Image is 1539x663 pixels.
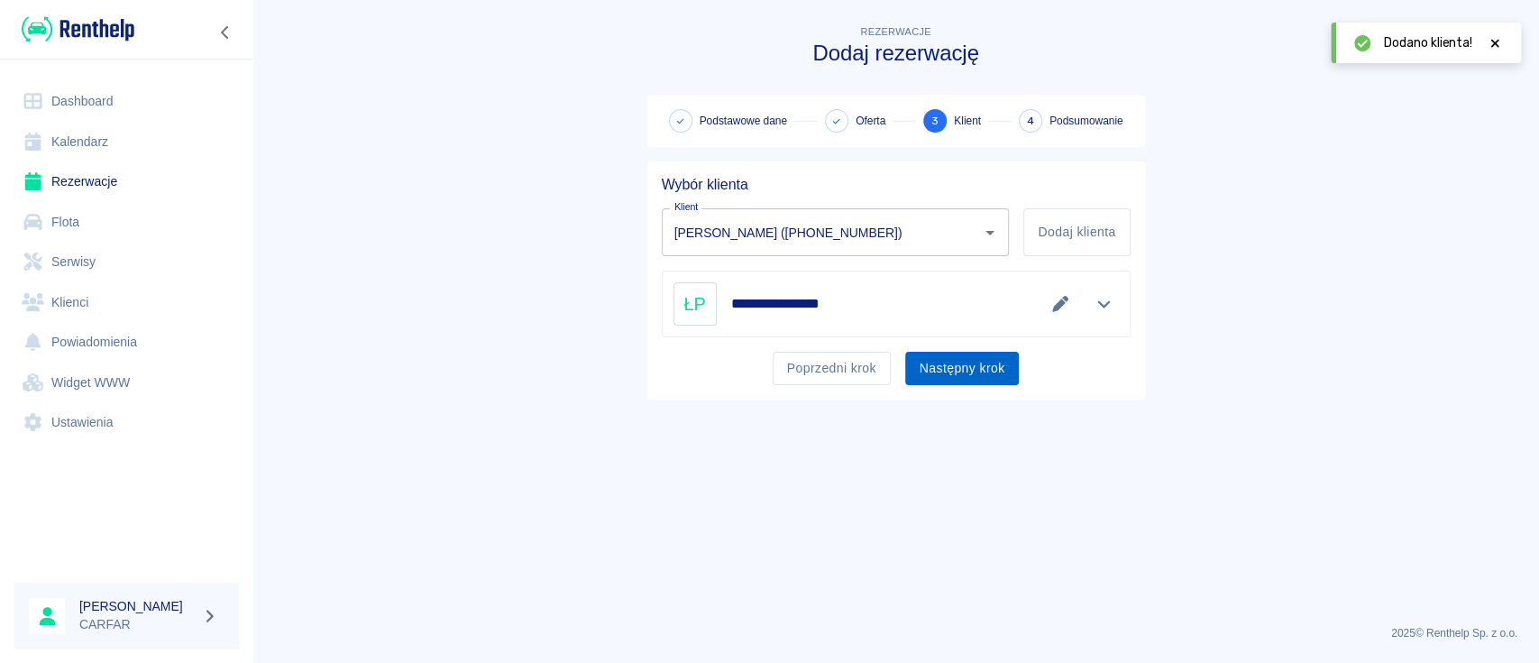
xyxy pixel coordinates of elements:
button: Zwiń nawigację [212,21,239,44]
button: Edytuj dane [1046,291,1076,317]
button: Pokaż szczegóły [1089,291,1119,317]
div: ŁP [673,282,717,326]
button: Poprzedni krok [773,352,891,385]
label: Klient [674,200,698,214]
h5: Wybór klienta [662,176,1131,194]
a: Rezerwacje [14,161,239,202]
span: Oferta [856,113,885,129]
a: Widget WWW [14,363,239,403]
a: Ustawienia [14,402,239,443]
span: Rezerwacje [860,26,930,37]
a: Powiadomienia [14,322,239,363]
a: Renthelp logo [14,14,134,44]
p: CARFAR [79,615,195,634]
span: Podsumowanie [1049,113,1123,129]
a: Serwisy [14,242,239,282]
a: Dashboard [14,81,239,122]
a: Kalendarz [14,122,239,162]
span: Dodano klienta! [1384,33,1472,52]
span: Klient [954,113,981,129]
button: Otwórz [977,220,1003,245]
span: Podstawowe dane [700,113,787,129]
img: Renthelp logo [22,14,134,44]
a: Klienci [14,282,239,323]
a: Flota [14,202,239,243]
button: Następny krok [905,352,1020,385]
h6: [PERSON_NAME] [79,597,195,615]
button: Dodaj klienta [1023,208,1130,256]
span: 4 [1027,112,1034,131]
h3: Dodaj rezerwację [647,41,1145,66]
span: 3 [931,112,939,131]
p: 2025 © Renthelp Sp. z o.o. [274,625,1517,641]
